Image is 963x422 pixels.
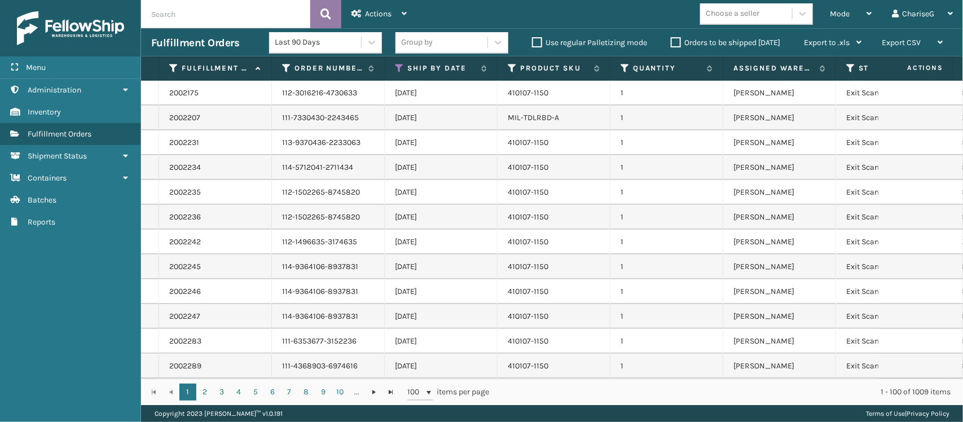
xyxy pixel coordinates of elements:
td: 111-6353677-3152236 [272,329,385,354]
div: Choose a seller [706,8,759,20]
a: 3 [213,384,230,401]
td: 112-1496635-3174635 [272,230,385,254]
td: [DATE] [385,155,498,180]
a: 2002231 [169,137,199,148]
td: Exit Scan [836,130,949,155]
span: 100 [407,386,424,398]
span: Batches [28,195,56,205]
td: [DATE] [385,279,498,304]
span: items per page [407,384,490,401]
td: [DATE] [385,304,498,329]
td: Exit Scan [836,279,949,304]
td: Exit Scan [836,354,949,379]
td: [DATE] [385,81,498,105]
span: Go to the next page [370,388,379,397]
td: 1 [610,329,723,354]
td: 1 [610,130,723,155]
td: [DATE] [385,105,498,130]
td: 1 [610,279,723,304]
td: Exit Scan [836,81,949,105]
td: 114-9364106-8937831 [272,279,385,304]
label: Product SKU [520,63,588,73]
td: 1 [610,254,723,279]
a: 410107-1150 [508,187,548,197]
a: 410107-1150 [508,336,548,346]
a: 2002236 [169,212,201,223]
td: 1 [610,354,723,379]
td: Exit Scan [836,304,949,329]
span: Containers [28,173,67,183]
span: Mode [830,9,850,19]
div: 1 - 100 of 1009 items [505,386,951,398]
td: 1 [610,205,723,230]
div: Last 90 Days [275,37,362,49]
div: Group by [401,37,433,49]
a: 2002247 [169,311,200,322]
p: Copyright 2023 [PERSON_NAME]™ v 1.0.191 [155,405,283,422]
td: [PERSON_NAME] [723,180,836,205]
label: Order Number [294,63,363,73]
td: 111-4368903-6974616 [272,354,385,379]
a: Terms of Use [866,410,905,417]
a: 8 [298,384,315,401]
td: [DATE] [385,130,498,155]
td: [PERSON_NAME] [723,130,836,155]
td: 114-9364106-8937831 [272,254,385,279]
td: 113-9370436-2233063 [272,130,385,155]
td: Exit Scan [836,205,949,230]
a: 10 [332,384,349,401]
td: [PERSON_NAME] [723,354,836,379]
td: 112-1502265-8745820 [272,180,385,205]
a: 2002246 [169,286,201,297]
td: [PERSON_NAME] [723,105,836,130]
a: 2002207 [169,112,200,124]
a: 4 [230,384,247,401]
a: 410107-1150 [508,212,548,222]
td: Exit Scan [836,105,949,130]
td: 114-5712041-2711434 [272,155,385,180]
td: Exit Scan [836,155,949,180]
td: [DATE] [385,205,498,230]
span: Actions [365,9,392,19]
td: [DATE] [385,354,498,379]
span: Fulfillment Orders [28,129,91,139]
td: 1 [610,105,723,130]
span: Go to the last page [386,388,395,397]
td: 112-1502265-8745820 [272,205,385,230]
span: Export to .xls [804,38,850,47]
span: Menu [26,63,46,72]
span: Shipment Status [28,151,87,161]
td: 1 [610,304,723,329]
a: 410107-1150 [508,237,548,247]
td: [PERSON_NAME] [723,279,836,304]
a: 410107-1150 [508,88,548,98]
label: Assigned Warehouse [733,63,814,73]
label: Orders to be shipped [DATE] [671,38,780,47]
td: [PERSON_NAME] [723,304,836,329]
td: Exit Scan [836,180,949,205]
a: 7 [281,384,298,401]
a: 410107-1150 [508,287,548,296]
label: Use regular Palletizing mode [532,38,647,47]
a: 2002289 [169,361,201,372]
h3: Fulfillment Orders [151,36,239,50]
td: 112-3016216-4730633 [272,81,385,105]
a: 2002242 [169,236,201,248]
a: 410107-1150 [508,162,548,172]
label: Ship By Date [407,63,476,73]
label: Status [859,63,927,73]
a: 9 [315,384,332,401]
a: Go to the next page [366,384,382,401]
td: 1 [610,155,723,180]
a: 410107-1150 [508,262,548,271]
span: Export CSV [882,38,921,47]
td: 1 [610,180,723,205]
span: Inventory [28,107,61,117]
td: [PERSON_NAME] [723,81,836,105]
a: 2002283 [169,336,201,347]
a: 2002235 [169,187,201,198]
a: 2002234 [169,162,201,173]
a: 6 [264,384,281,401]
td: [DATE] [385,230,498,254]
td: Exit Scan [836,230,949,254]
